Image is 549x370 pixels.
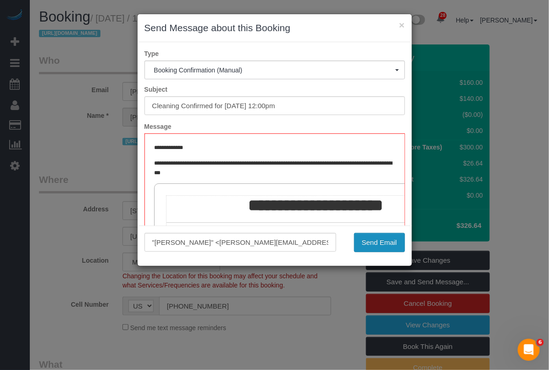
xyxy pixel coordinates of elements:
h3: Send Message about this Booking [144,21,405,35]
iframe: Intercom live chat [518,339,540,361]
label: Subject [138,85,412,94]
button: Send Email [354,233,405,252]
input: Subject [144,96,405,115]
span: Booking Confirmation (Manual) [154,66,395,74]
iframe: Rich Text Editor, editor2 [145,134,405,277]
span: 6 [537,339,544,346]
label: Message [138,122,412,131]
button: × [399,20,405,30]
label: Type [138,49,412,58]
button: Booking Confirmation (Manual) [144,61,405,79]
